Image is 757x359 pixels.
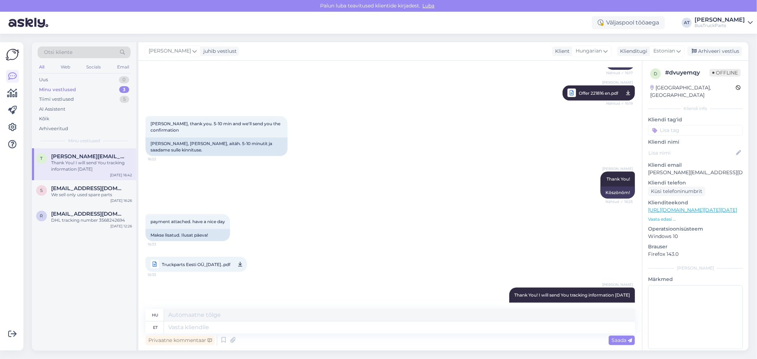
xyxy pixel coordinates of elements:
div: Tiimi vestlused [39,96,74,103]
div: AI Assistent [39,106,65,113]
div: [PERSON_NAME] [695,17,745,23]
span: [PERSON_NAME] [602,282,633,287]
span: Estonian [653,47,675,55]
div: [DATE] 16:26 [110,198,132,203]
span: s [40,188,43,193]
span: 16:22 [148,156,174,162]
div: Web [59,62,72,72]
p: Operatsioonisüsteem [648,225,743,233]
div: Makse lisatud. Ilusat päeva! [146,229,230,241]
span: Hungarian [576,47,602,55]
span: Nähtud ✓ 16:19 [606,99,633,108]
span: Saada [611,337,632,343]
span: [PERSON_NAME], thank you. 5-10 min and we'll send you the confirmation [150,121,281,133]
div: Privaatne kommentaar [146,336,215,345]
p: Kliendi email [648,161,743,169]
div: [PERSON_NAME], [PERSON_NAME], aitäh. 5-10 minutit ja saadame sulle kinnituse. [146,138,287,156]
div: hu [152,309,159,321]
a: [URL][DOMAIN_NAME][DATE][DATE] [648,207,737,213]
span: Otsi kliente [44,49,72,56]
div: We sell only used spare parts [51,192,132,198]
p: Windows 10 [648,233,743,240]
span: Offer 221816 en.pdf [579,89,618,98]
div: All [38,62,46,72]
span: Luba [421,2,437,9]
span: 16:33 [148,270,174,279]
p: Kliendi telefon [648,179,743,187]
div: [GEOGRAPHIC_DATA], [GEOGRAPHIC_DATA] [650,84,736,99]
p: Kliendi nimi [648,138,743,146]
span: payment attached. have a nice day [150,219,225,224]
div: Klient [552,48,570,55]
div: Email [116,62,131,72]
span: r [40,213,43,219]
div: 0 [119,76,129,83]
span: shabeerhamza555@gmail.com [51,185,125,192]
img: Askly Logo [6,48,19,61]
span: [PERSON_NAME] [149,47,191,55]
div: Kliendi info [648,105,743,112]
span: Minu vestlused [68,138,100,144]
div: Arhiveeritud [39,125,68,132]
div: Küsi telefoninumbrit [648,187,705,196]
div: AT [682,18,692,28]
p: [PERSON_NAME][EMAIL_ADDRESS][DOMAIN_NAME] [648,169,743,176]
div: Arhiveeri vestlus [687,46,742,56]
span: t [40,156,43,161]
span: 16:33 [148,242,174,247]
input: Lisa nimi [648,149,735,157]
div: Uus [39,76,48,83]
div: Socials [85,62,102,72]
p: Klienditeekond [648,199,743,206]
div: BusTruckParts [695,23,745,28]
div: Minu vestlused [39,86,76,93]
div: et [153,321,158,333]
span: t.barabas@btexpress.hu [51,153,125,160]
div: 3 [119,86,129,93]
span: Offline [709,69,741,77]
p: Brauser [648,243,743,250]
span: Nähtud ✓ 16:17 [606,70,633,76]
input: Lisa tag [648,125,743,136]
div: Väljaspool tööaega [592,16,665,29]
span: [PERSON_NAME] [602,80,633,85]
div: Kõik [39,115,49,122]
div: juhib vestlust [201,48,237,55]
div: DHL tracking number 3568242694 [51,217,132,223]
p: Kliendi tag'id [648,116,743,123]
div: [PERSON_NAME] [648,265,743,271]
span: Thank You! [607,176,630,182]
span: romlaboy@gmail.com [51,211,125,217]
div: [DATE] 12:26 [110,223,132,229]
div: Thank You! I will send You tracking information [DATE] [51,160,132,172]
p: Firefox 143.0 [648,250,743,258]
div: 5 [120,96,129,103]
div: [DATE] 16:42 [110,172,132,178]
a: [PERSON_NAME]Offer 221816 en.pdfNähtud ✓ 16:19 [563,85,635,101]
div: Klienditugi [617,48,647,55]
span: Truckparts Eesti OÜ_[DATE]..pdf [162,260,230,269]
span: Thank You! I will send You tracking information [DATE] [514,292,630,298]
span: d [654,71,657,76]
p: Vaata edasi ... [648,216,743,222]
div: Köszönöm! [600,187,635,199]
span: [PERSON_NAME] [602,166,633,171]
span: Nähtud ✓ 16:25 [605,199,633,204]
p: Märkmed [648,276,743,283]
div: # dvuyemqy [665,68,709,77]
a: Truckparts Eesti OÜ_[DATE]..pdf16:33 [146,257,247,272]
a: [PERSON_NAME]BusTruckParts [695,17,753,28]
